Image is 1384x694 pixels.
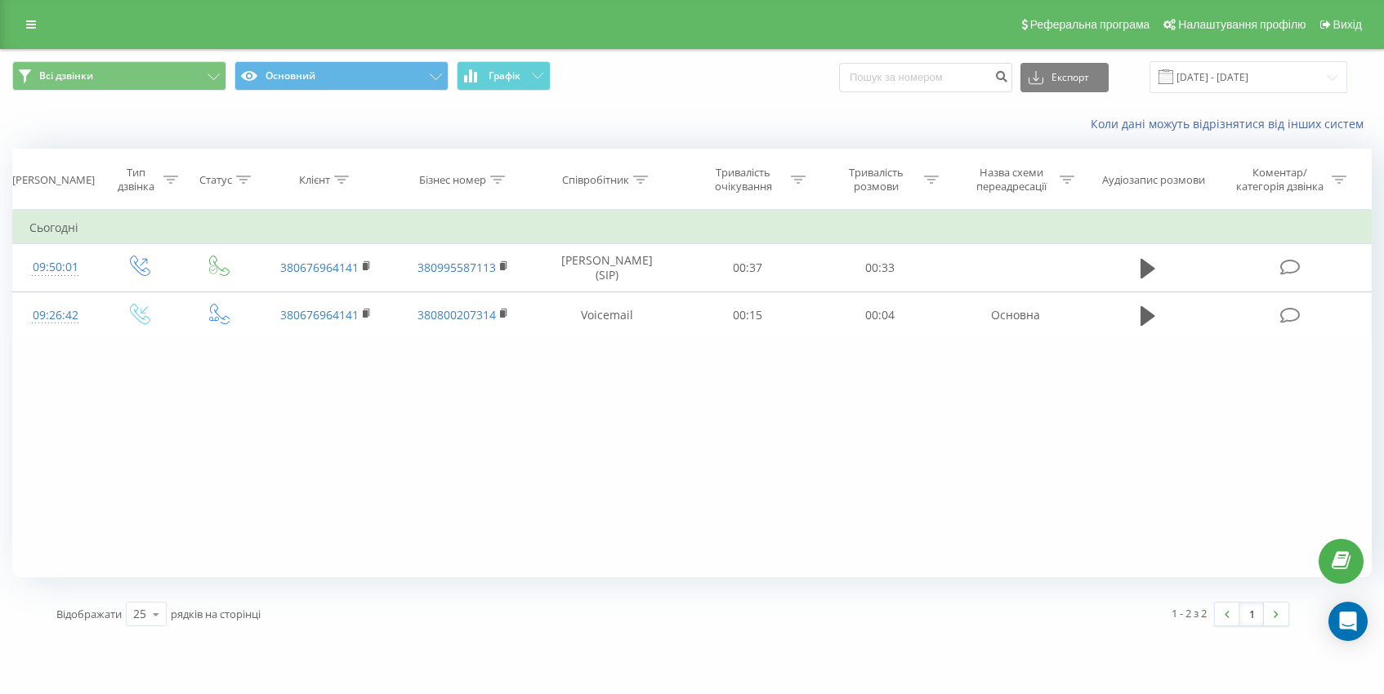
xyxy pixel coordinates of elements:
a: Коли дані можуть відрізнятися вiд інших систем [1091,116,1372,131]
span: Реферальна програма [1030,18,1150,31]
td: Voicemail [533,291,681,339]
a: 380995587113 [417,260,496,275]
td: Основна [946,291,1084,339]
div: [PERSON_NAME] [12,173,95,187]
a: 380800207314 [417,307,496,323]
div: Open Intercom Messenger [1328,602,1368,641]
div: Бізнес номер [419,173,486,187]
a: 380676964141 [280,260,359,275]
div: Назва схеми переадресації [968,166,1056,194]
span: Вихід [1333,18,1362,31]
span: Всі дзвінки [39,69,93,82]
div: 1 - 2 з 2 [1172,605,1207,621]
div: Клієнт [299,173,330,187]
div: Тривалість розмови [833,166,920,194]
div: Коментар/категорія дзвінка [1232,166,1328,194]
div: Аудіозапис розмови [1102,173,1205,187]
span: Налаштування профілю [1178,18,1306,31]
div: 25 [133,606,146,622]
button: Всі дзвінки [12,61,226,91]
td: 00:33 [814,244,946,291]
input: Пошук за номером [839,63,1012,92]
td: 00:04 [814,291,946,339]
span: рядків на сторінці [171,607,261,621]
td: 00:15 [681,291,814,339]
button: Основний [234,61,449,91]
div: Співробітник [562,173,629,187]
button: Експорт [1020,63,1109,92]
div: 09:26:42 [29,300,81,331]
td: 00:37 [681,244,814,291]
div: 09:50:01 [29,251,81,283]
button: Графік [457,61,551,91]
span: Графік [489,70,520,82]
div: Статус [199,173,232,187]
td: [PERSON_NAME] (SIP) [533,244,681,291]
span: Відображати [56,607,122,621]
a: 380676964141 [280,307,359,323]
div: Тривалість очікування [699,166,787,194]
td: Сьогодні [13,211,1372,244]
a: 1 [1239,603,1264,625]
div: Тип дзвінка [112,166,159,194]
